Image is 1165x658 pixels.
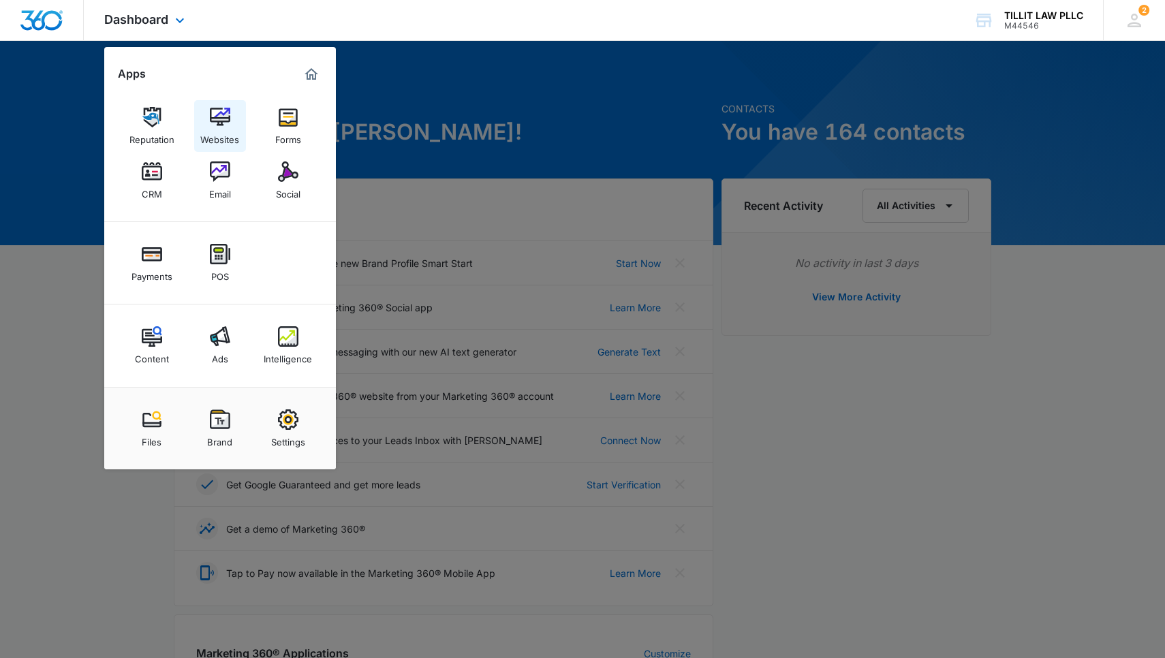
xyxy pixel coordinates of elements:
a: Forms [262,100,314,152]
a: Social [262,155,314,206]
a: Payments [126,237,178,289]
div: Social [276,182,300,200]
div: account id [1004,21,1083,31]
div: Brand [207,430,232,448]
h2: Apps [118,67,146,80]
div: Payments [131,264,172,282]
a: Marketing 360® Dashboard [300,63,322,85]
a: CRM [126,155,178,206]
div: Email [209,182,231,200]
a: POS [194,237,246,289]
div: Content [135,347,169,364]
a: Intelligence [262,319,314,371]
div: Reputation [129,127,174,145]
a: Reputation [126,100,178,152]
span: 2 [1138,5,1149,16]
a: Ads [194,319,246,371]
div: Settings [271,430,305,448]
a: Brand [194,403,246,454]
a: Websites [194,100,246,152]
div: CRM [142,182,162,200]
a: Settings [262,403,314,454]
div: Ads [212,347,228,364]
a: Files [126,403,178,454]
div: Forms [275,127,301,145]
span: Dashboard [104,12,168,27]
div: notifications count [1138,5,1149,16]
a: Email [194,155,246,206]
div: POS [211,264,229,282]
div: Intelligence [264,347,312,364]
div: Websites [200,127,239,145]
div: account name [1004,10,1083,21]
div: Files [142,430,161,448]
a: Content [126,319,178,371]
